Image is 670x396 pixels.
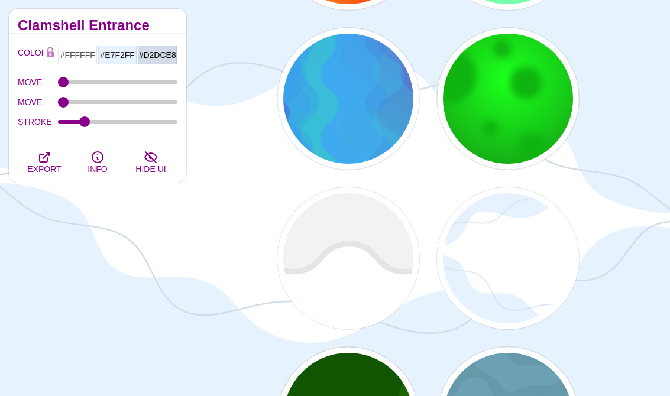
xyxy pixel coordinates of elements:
button: EXPORT [18,141,71,183]
label: COLOR [18,45,43,65]
button: soft-wavy-container-design [437,187,579,329]
button: light gray curly waves divider [277,187,419,329]
label: MOVE [18,95,58,110]
button: Color Lock [43,45,57,61]
span: INFO [88,164,107,174]
h2: Clamshell Entrance [18,21,177,30]
button: HIDE UI [124,141,177,183]
button: vertical blue waves [277,28,419,170]
button: INFO [71,141,124,183]
span: EXPORT [27,164,61,174]
label: MOVE [18,74,58,90]
span: HIDE UI [135,164,166,174]
button: blurry green goo effect [437,28,579,170]
label: STROKE [18,114,58,129]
